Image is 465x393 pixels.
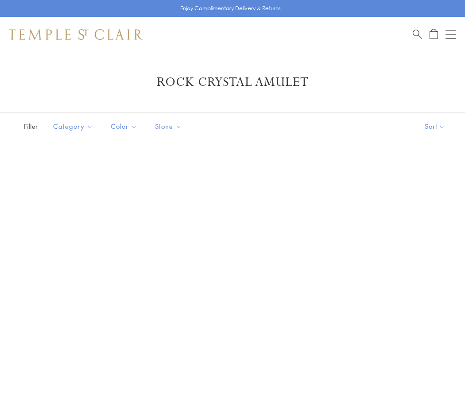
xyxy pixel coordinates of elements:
[106,121,144,132] span: Color
[49,121,100,132] span: Category
[22,74,443,90] h1: Rock Crystal Amulet
[151,121,189,132] span: Stone
[413,29,422,40] a: Search
[430,29,438,40] a: Open Shopping Bag
[148,116,189,136] button: Stone
[446,29,456,40] button: Open navigation
[104,116,144,136] button: Color
[180,4,281,13] p: Enjoy Complimentary Delivery & Returns
[9,29,143,40] img: Temple St. Clair
[46,116,100,136] button: Category
[405,113,465,140] button: Show sort by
